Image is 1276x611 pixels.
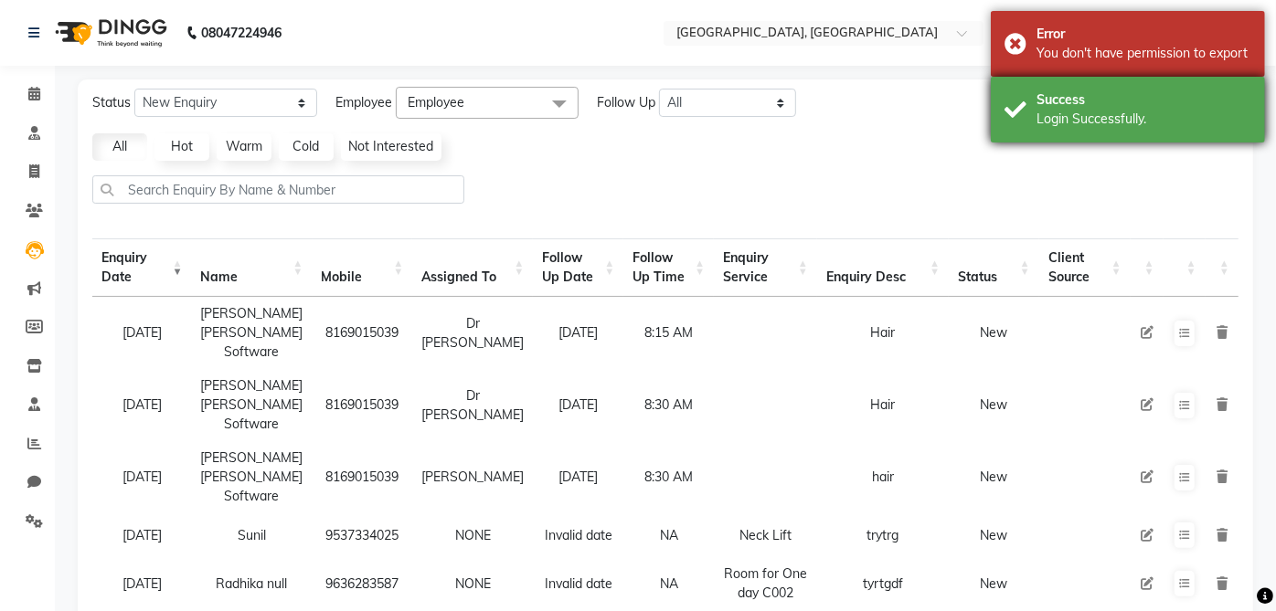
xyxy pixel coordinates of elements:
td: Dr [PERSON_NAME] [412,369,533,441]
img: logo [47,7,172,58]
a: Not Interested [341,133,441,161]
td: New [949,557,1038,610]
th: Status: activate to sort column ascending [949,238,1038,297]
td: Room for One day C002 [714,557,817,610]
td: 8:30 AM [623,369,714,441]
th: : activate to sort column ascending [1164,238,1206,297]
div: You don't have permission to export [1037,44,1251,63]
span: Employee [335,93,392,112]
td: 8169015039 [313,441,413,513]
td: Sunil [192,513,313,557]
th: Name: activate to sort column ascending [192,238,313,297]
div: Login Successfully. [1037,110,1251,129]
th: Enquiry Date: activate to sort column ascending [92,238,192,297]
td: [PERSON_NAME] [PERSON_NAME] Software [192,369,313,441]
td: Radhika null [192,557,313,610]
td: NA [623,557,714,610]
th: : activate to sort column ascending [1131,238,1164,297]
td: [DATE] [92,513,192,557]
div: Hair [826,323,940,342]
td: [PERSON_NAME] [PERSON_NAME] Software [192,441,313,513]
a: Cold [279,133,334,161]
th: Enquiry Service : activate to sort column ascending [714,238,817,297]
th: Follow Up Time : activate to sort column ascending [623,238,714,297]
th: Client Source: activate to sort column ascending [1039,238,1131,297]
th: : activate to sort column ascending [1206,238,1239,297]
td: [DATE] [533,297,623,369]
td: [DATE] [533,441,623,513]
div: Error [1037,25,1251,44]
td: New [949,441,1038,513]
td: 8:15 AM [623,297,714,369]
td: Dr [PERSON_NAME] [412,297,533,369]
div: hair [826,468,940,487]
td: 9636283587 [313,557,413,610]
th: Mobile : activate to sort column ascending [313,238,413,297]
div: Hair [826,395,940,415]
th: Follow Up Date: activate to sort column ascending [533,238,623,297]
a: Warm [217,133,271,161]
input: Search Enquiry By Name & Number [92,175,464,204]
td: [DATE] [92,441,192,513]
td: [PERSON_NAME] [PERSON_NAME] Software [192,297,313,369]
div: trytrg [826,526,940,545]
td: NA [623,513,714,557]
td: 8169015039 [313,297,413,369]
td: [DATE] [533,369,623,441]
td: Invalid date [533,557,623,610]
td: [DATE] [92,369,192,441]
span: Employee [408,94,464,111]
th: Assigned To : activate to sort column ascending [412,238,533,297]
td: [PERSON_NAME] [412,441,533,513]
td: Neck Lift [714,513,817,557]
td: New [949,297,1038,369]
td: Invalid date [533,513,623,557]
div: tyrtgdf [826,574,940,594]
td: [DATE] [92,297,192,369]
a: All [92,133,147,161]
td: 8:30 AM [623,441,714,513]
th: Enquiry Desc: activate to sort column ascending [817,238,949,297]
b: 08047224946 [201,7,282,58]
td: New [949,513,1038,557]
div: Success [1037,90,1251,110]
span: Follow Up [597,93,655,112]
td: [DATE] [92,557,192,610]
span: Status [92,93,131,112]
td: New [949,369,1038,441]
td: 9537334025 [313,513,413,557]
td: 8169015039 [313,369,413,441]
td: NONE [412,557,533,610]
td: NONE [412,513,533,557]
a: Hot [154,133,209,161]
